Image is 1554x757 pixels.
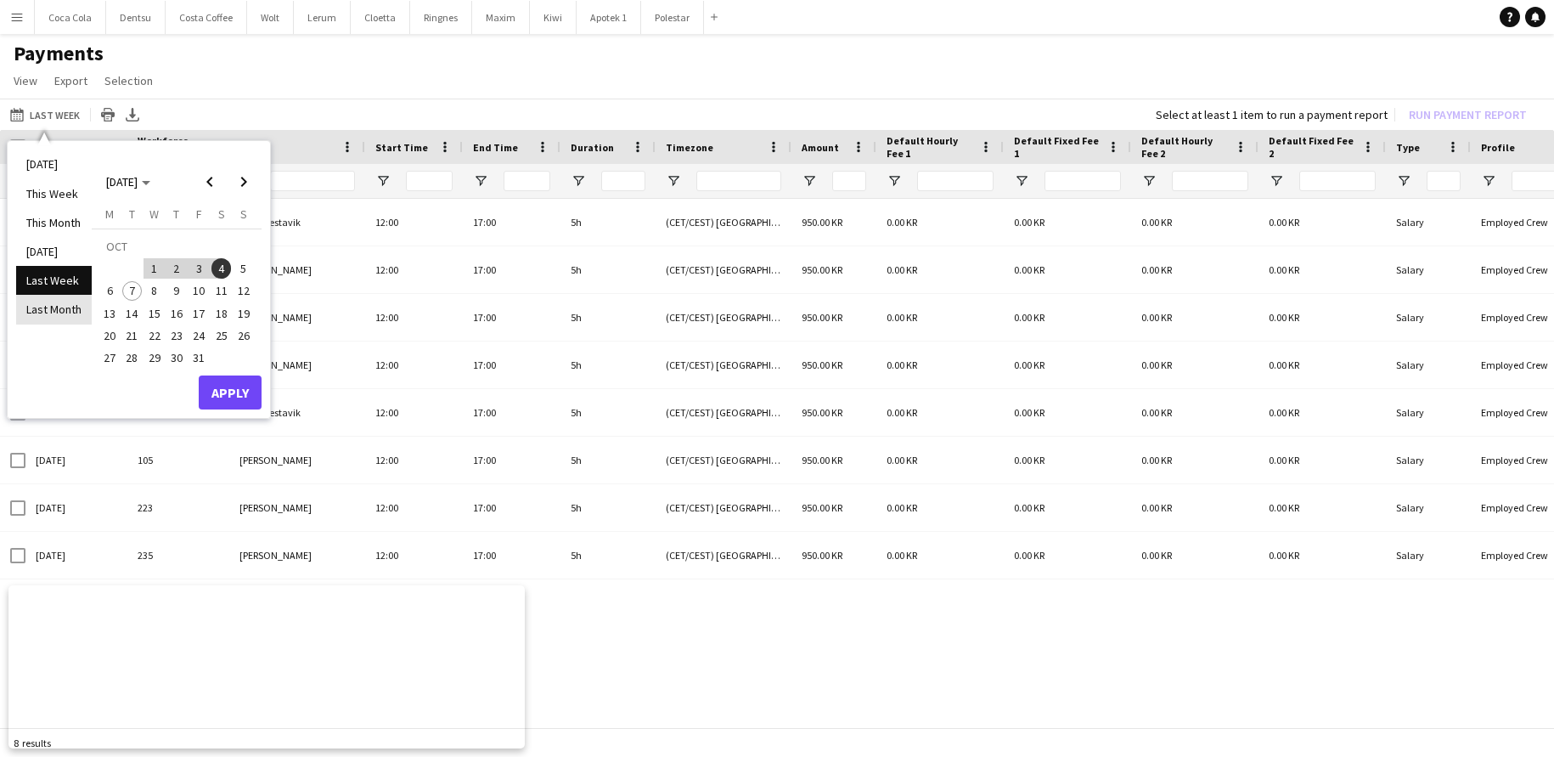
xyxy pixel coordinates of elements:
[227,165,261,199] button: Next month
[696,171,781,191] input: Timezone Filter Input
[876,389,1004,436] div: 0.00 KR
[1386,199,1471,246] div: Salary
[233,280,255,302] button: 12-10-2025
[1004,484,1131,531] div: 0.00 KR
[365,199,463,246] div: 12:00
[1481,173,1496,189] button: Open Filter Menu
[802,549,842,562] span: 950.00 KR
[121,302,143,325] button: 14-10-2025
[199,376,262,410] button: Apply
[211,325,232,346] span: 25
[1396,173,1411,189] button: Open Filter Menu
[166,347,187,368] span: 30
[99,325,120,346] span: 20
[173,206,179,222] span: T
[166,325,188,347] button: 23-10-2025
[1004,532,1131,579] div: 0.00 KR
[99,302,121,325] button: 13-10-2025
[802,263,842,276] span: 950.00 KR
[1427,171,1461,191] input: Type Filter Input
[1141,134,1228,160] span: Default Hourly Fee 2
[144,281,165,302] span: 8
[138,134,199,160] span: Workforce ID
[210,280,232,302] button: 11-10-2025
[365,389,463,436] div: 12:00
[375,141,428,154] span: Start Time
[239,311,312,324] span: [PERSON_NAME]
[876,246,1004,293] div: 0.00 KR
[1258,389,1386,436] div: 0.00 KR
[473,173,488,189] button: Open Filter Menu
[1269,173,1284,189] button: Open Filter Menu
[656,437,791,483] div: (CET/CEST) [GEOGRAPHIC_DATA]
[802,311,842,324] span: 950.00 KR
[99,235,255,257] td: OCT
[166,325,187,346] span: 23
[802,173,817,189] button: Open Filter Menu
[802,359,842,371] span: 950.00 KR
[641,1,704,34] button: Polestar
[166,280,188,302] button: 09-10-2025
[16,150,92,178] li: [DATE]
[239,454,312,466] span: [PERSON_NAME]
[1044,171,1121,191] input: Default Fixed Fee 1 Filter Input
[656,199,791,246] div: (CET/CEST) [GEOGRAPHIC_DATA]
[234,303,254,324] span: 19
[560,532,656,579] div: 5h
[1396,141,1420,154] span: Type
[802,406,842,419] span: 950.00 KR
[129,206,135,222] span: T
[210,302,232,325] button: 18-10-2025
[189,281,209,302] span: 10
[472,1,530,34] button: Maxim
[188,302,210,325] button: 17-10-2025
[144,347,166,369] button: 29-10-2025
[406,171,453,191] input: Start Time Filter Input
[166,281,187,302] span: 9
[122,325,143,346] span: 21
[666,173,681,189] button: Open Filter Menu
[876,199,1004,246] div: 0.00 KR
[1481,141,1515,154] span: Profile
[1131,437,1258,483] div: 0.00 KR
[211,281,232,302] span: 11
[1258,294,1386,341] div: 0.00 KR
[99,281,120,302] span: 6
[876,532,1004,579] div: 0.00 KR
[463,389,560,436] div: 17:00
[1269,134,1355,160] span: Default Fixed Fee 2
[211,303,232,324] span: 18
[504,171,550,191] input: End Time Filter Input
[188,325,210,347] button: 24-10-2025
[106,174,138,189] span: [DATE]
[106,1,166,34] button: Dentsu
[1014,173,1029,189] button: Open Filter Menu
[166,1,247,34] button: Costa Coffee
[234,281,254,302] span: 12
[127,484,229,531] div: 223
[1258,342,1386,388] div: 0.00 KR
[48,70,94,92] a: Export
[149,206,159,222] span: W
[239,501,312,514] span: [PERSON_NAME]
[351,1,410,34] button: Cloetta
[99,280,121,302] button: 06-10-2025
[887,134,973,160] span: Default Hourly Fee 1
[188,280,210,302] button: 10-10-2025
[1014,134,1101,160] span: Default Fixed Fee 1
[365,437,463,483] div: 12:00
[1386,437,1471,483] div: Salary
[1141,173,1157,189] button: Open Filter Menu
[571,173,586,189] button: Open Filter Menu
[463,246,560,293] div: 17:00
[166,302,188,325] button: 16-10-2025
[365,294,463,341] div: 12:00
[577,1,641,34] button: Apotek 1
[802,216,842,229] span: 950.00 KR
[144,347,165,368] span: 29
[1131,532,1258,579] div: 0.00 KR
[802,454,842,466] span: 950.00 KR
[1299,171,1376,191] input: Default Fixed Fee 2 Filter Input
[7,105,83,125] button: Last Week
[16,266,92,295] li: Last Week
